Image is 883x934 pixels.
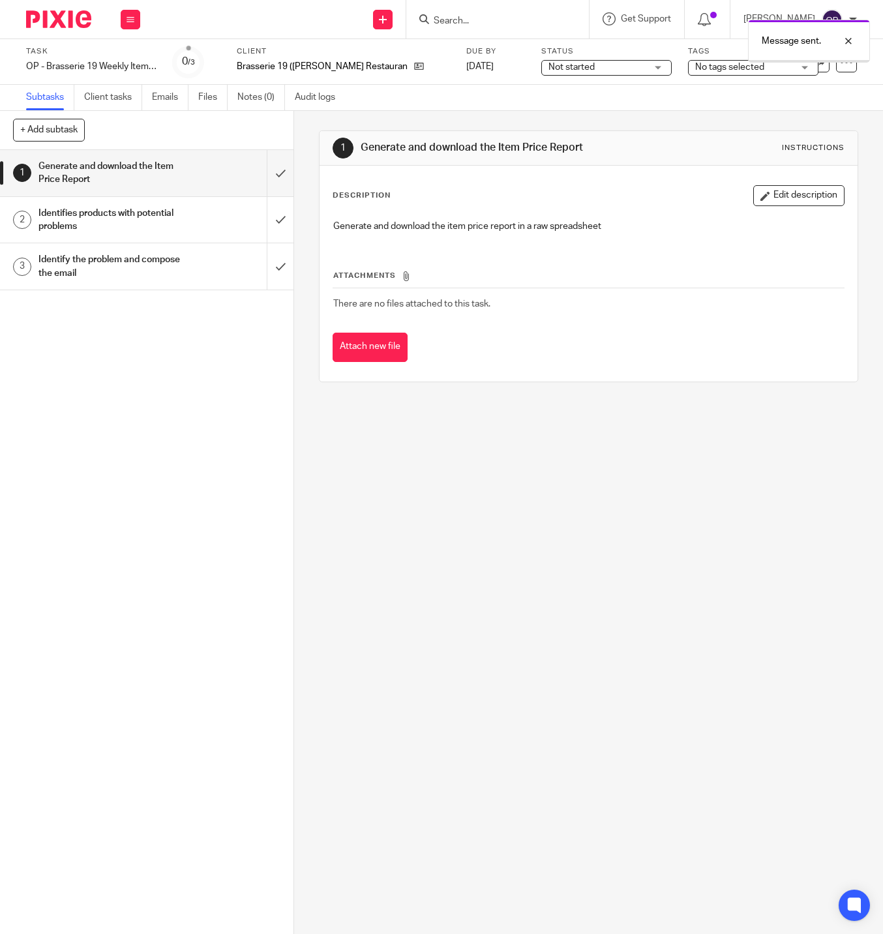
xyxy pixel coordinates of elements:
[548,63,595,72] span: Not started
[333,138,353,158] div: 1
[38,250,182,283] h1: Identify the problem and compose the email
[333,190,391,201] p: Description
[466,62,494,71] span: [DATE]
[198,85,228,110] a: Files
[152,85,188,110] a: Emails
[237,60,408,73] p: Brasserie 19 ([PERSON_NAME] Restaurant, LLC)
[26,10,91,28] img: Pixie
[782,143,845,153] div: Instructions
[753,185,845,206] button: Edit description
[182,54,195,69] div: 0
[762,35,821,48] p: Message sent.
[188,59,195,66] small: /3
[695,63,764,72] span: No tags selected
[38,203,182,237] h1: Identifies products with potential problems
[333,299,490,309] span: There are no files attached to this task.
[333,333,408,362] button: Attach new file
[237,85,285,110] a: Notes (0)
[295,85,345,110] a: Audit logs
[361,141,617,155] h1: Generate and download the Item Price Report
[822,9,843,30] img: svg%3E
[13,119,85,141] button: + Add subtask
[13,258,31,276] div: 3
[333,272,396,279] span: Attachments
[237,46,450,57] label: Client
[432,16,550,27] input: Search
[38,157,182,190] h1: Generate and download the Item Price Report
[84,85,142,110] a: Client tasks
[26,46,157,57] label: Task
[13,211,31,229] div: 2
[333,220,844,233] p: Generate and download the item price report in a raw spreadsheet
[26,60,157,73] div: OP - Brasserie 19 Weekly Item Price Change Analysis Report
[13,164,31,182] div: 1
[26,85,74,110] a: Subtasks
